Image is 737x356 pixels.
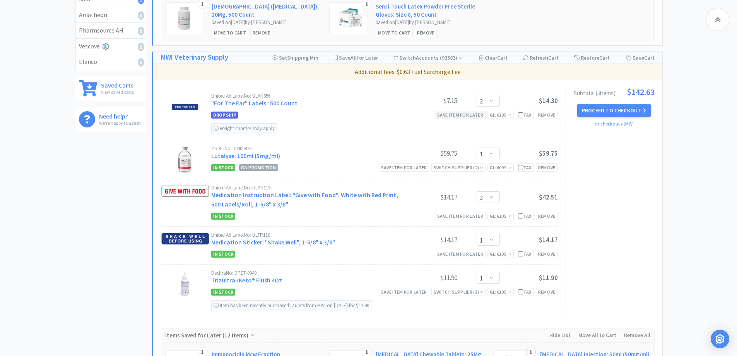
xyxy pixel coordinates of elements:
[536,212,558,220] div: Remove
[212,2,322,19] a: [DEMOGRAPHIC_DATA] ([MEDICAL_DATA]): 20Mg, 500 Count
[624,332,650,339] span: Remove All
[250,29,272,37] div: Remove
[574,88,655,96] div: Subtotal ( 5 item s ):
[138,43,144,51] i: 0
[75,54,146,70] a: Elanco0
[490,165,511,170] span: GL: 6099
[339,54,378,61] span: Save for Later
[595,120,634,127] a: or checkout at MWI
[165,332,250,339] span: Items Saved for Later ( )
[539,236,558,244] span: $14.17
[211,185,399,190] div: United Ad Label No: ULAN119
[539,193,558,201] span: $42.51
[627,88,655,96] span: $142.63
[211,276,282,284] a: Trizultra+Keto® Flush 4Oz
[161,185,209,197] img: d13cd1f3e01249dcabe0d38233ae489f_9433.png
[711,330,729,348] div: Open Intercom Messenger
[497,54,508,61] span: Cart
[211,93,399,98] div: United Ad Label No: ULAN656
[536,250,558,258] div: Remove
[211,232,399,237] div: United Ad Label No: ULFP110
[518,288,532,296] div: Tax
[536,163,558,172] div: Remove
[518,164,532,171] div: Tax
[434,288,483,296] div: Switch Supplier ( 3 )
[379,288,429,296] div: Save item for later
[211,146,399,151] div: Zoetis No: 10000875
[479,52,508,64] div: Clear
[75,39,146,55] a: Vetcove0
[435,212,486,220] div: Save item for later
[75,23,146,39] a: Pharmsource AH0
[625,52,655,64] div: Save
[599,54,610,61] span: Cart
[548,54,559,61] span: Cart
[79,10,142,20] div: Amatheon
[212,29,249,37] div: Move to Cart
[518,111,532,119] div: Tax
[177,270,193,298] img: 72d661e4f03542e5b09b342609dd8517_18065.png
[75,76,146,101] a: Saved CartsView saved carts
[239,164,278,171] span: On Promotion
[211,300,371,311] div: Item has been recently purchased: 2 units from MWI on [DATE] for $11.90
[178,7,190,30] img: 6586fe0c30e5425c89cc211e95030e57_29042.png
[211,152,280,160] a: Lutalyse: 100ml (5mg/ml)
[211,191,398,208] a: Medication Instruction Label: "Give with Food", White with Red Print, 500 Labels/Roll, 1-5/8" x 3/8"
[399,273,457,282] div: $11.90
[211,164,235,171] span: In Stock
[376,2,486,19] a: Sensi-Touch Latex Powder Free Sterile Gloves: Size 8, 50 Count
[490,213,511,219] span: GL: 6105
[536,111,558,119] div: Remove
[211,289,235,296] span: In Stock
[79,41,142,52] div: Vetcove
[439,54,463,61] span: ( 93583 )
[212,19,322,27] div: Saved on [DATE] by [PERSON_NAME]
[577,104,651,117] button: Proceed to Checkout
[161,232,209,244] img: 97ec2cbc57a54400b728f103f1a47641_9431.png
[536,288,558,296] div: Remove
[644,54,655,61] span: Cart
[156,67,659,77] p: Additional fees: $0.63 Fuel Surcharge Fee
[211,238,335,246] a: Medication Sticker: "Shake Well", 1-5/8" x 3/8"
[435,250,486,258] div: Save item for later
[224,332,246,339] span: 12 Items
[518,212,532,220] div: Tax
[99,119,141,127] p: We're happy to assist!
[101,80,134,88] h6: Saved Carts
[434,164,483,171] div: Switch Supplier ( 2 )
[211,123,277,134] div: Freight charges may apply
[539,149,558,158] span: $59.75
[574,52,610,64] div: Restore
[279,54,287,61] span: Set
[138,58,144,67] i: 0
[539,96,558,105] span: $14.30
[272,52,318,64] div: Shipping Min
[393,52,463,64] div: Accounts
[490,251,511,257] span: GL: 6105
[211,99,298,107] a: "For The Ear" Labels : 500 Count
[490,289,511,295] span: GL: 6105
[79,57,142,67] div: Elanco
[211,251,235,258] span: In Stock
[171,93,198,120] img: 132d21b6c97c478aa0671bde46efc8e2_428223.png
[333,7,365,30] img: 46b7b74e6cd84ade81e6ffea5ef51a24_196961.png
[399,193,457,202] div: $14.17
[211,213,235,220] span: In Stock
[161,52,228,63] a: MWI Veterinary Supply
[351,54,357,61] span: All
[523,52,559,64] div: Refresh
[376,19,486,27] div: Saved on [DATE] by [PERSON_NAME]
[399,149,457,158] div: $59.75
[539,273,558,282] span: $11.90
[435,111,486,119] div: Save item for later
[138,27,144,35] i: 0
[415,29,437,37] div: Remove
[175,146,195,173] img: 02b26f1c5ea1418094dced37a4487aaf_236.png
[101,88,134,96] p: View saved carts
[549,332,571,339] span: Hide List
[211,112,238,119] span: Drop Ship
[399,96,457,105] div: $7.15
[518,250,532,258] div: Tax
[379,163,429,172] div: Save item for later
